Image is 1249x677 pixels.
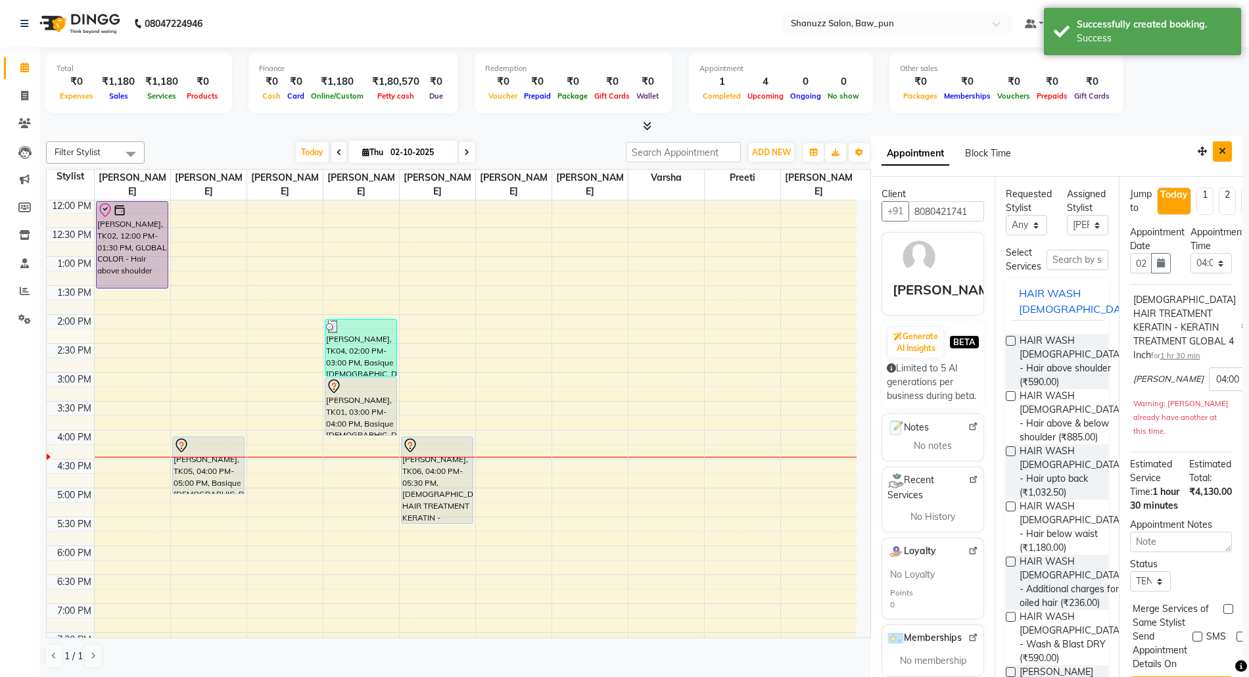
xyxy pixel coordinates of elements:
div: Status [1130,557,1171,571]
span: Estimated Total: [1189,458,1231,484]
span: Loyalty [887,544,936,560]
div: [PERSON_NAME], TK04, 02:00 PM-03:00 PM, Basique [DEMOGRAPHIC_DATA] Haircut - By Master Stylist (₹... [325,319,396,376]
div: 0 [890,599,895,611]
div: Jump to [1130,187,1152,215]
span: [PERSON_NAME] [95,170,170,200]
span: No History [910,510,955,524]
button: Generate AI Insights [888,327,943,358]
b: 08047224946 [145,5,202,42]
span: [PERSON_NAME] [247,170,323,200]
span: Upcoming [744,91,787,101]
span: Estimated Service Time: [1130,458,1172,498]
div: Redemption [485,63,662,74]
button: Close [1213,141,1232,162]
span: 1 / 1 [64,649,83,663]
span: [PERSON_NAME] [171,170,247,200]
div: 6:00 PM [55,546,94,560]
span: Due [426,91,446,101]
div: ₹0 [1033,74,1071,89]
div: 2:30 PM [55,344,94,358]
span: [PERSON_NAME] [323,170,399,200]
div: Limited to 5 AI generations per business during beta. [887,362,979,403]
span: Prepaids [1033,91,1071,101]
span: ADD NEW [752,147,791,157]
li: 1 [1196,187,1214,215]
div: ₹0 [994,74,1033,89]
div: Appointment Notes [1130,518,1232,532]
div: Success [1077,32,1231,45]
div: ₹1,180 [140,74,183,89]
div: 4:30 PM [55,459,94,473]
span: Varsha [628,170,704,186]
div: ₹0 [521,74,554,89]
span: Services [144,91,179,101]
span: Vouchers [994,91,1033,101]
div: Appointment Date [1130,225,1171,253]
input: 2025-10-02 [387,143,452,162]
div: [PERSON_NAME] [893,280,1002,300]
span: Send Appointment Details On [1133,630,1187,671]
div: Appointment [699,63,862,74]
span: Wallet [633,91,662,101]
div: 3:30 PM [55,402,94,415]
span: BETA [950,336,979,348]
div: Appointment Time [1190,225,1232,253]
span: Ongoing [787,91,824,101]
div: Assigned Stylist [1067,187,1108,215]
li: 2 [1219,187,1236,215]
div: ₹1,180 [97,74,140,89]
span: Merge Services of Same Stylist [1133,602,1218,630]
div: HAIR WASH [DEMOGRAPHIC_DATA] [1019,285,1138,317]
span: Memberships [941,91,994,101]
span: Thu [359,147,387,157]
div: ₹0 [554,74,591,89]
span: Filter Stylist [55,147,101,157]
span: [PERSON_NAME] [781,170,857,200]
span: [PERSON_NAME] [1133,373,1204,386]
button: +91 [882,201,909,222]
span: Gift Cards [1071,91,1113,101]
div: Requested Stylist [1006,187,1047,215]
div: 7:30 PM [55,633,94,647]
div: ₹0 [259,74,284,89]
span: Block Time [965,147,1011,159]
img: logo [34,5,124,42]
div: 0 [787,74,824,89]
div: [PERSON_NAME], TK01, 03:00 PM-04:00 PM, Basique [DEMOGRAPHIC_DATA] Haircut - By Senior Stylist [325,378,396,435]
div: 5:30 PM [55,517,94,531]
div: ₹0 [633,74,662,89]
div: Other sales [900,63,1113,74]
span: No notes [914,439,952,453]
span: 1 hour 30 minutes [1130,486,1179,511]
div: Successfully created booking. [1077,18,1231,32]
div: 4 [744,74,787,89]
button: HAIR WASH [DEMOGRAPHIC_DATA] [1011,281,1102,321]
div: Finance [259,63,448,74]
div: 12:30 PM [49,228,94,242]
div: Client [882,187,984,201]
span: Online/Custom [308,91,367,101]
input: Search by service name [1047,250,1108,270]
div: [DEMOGRAPHIC_DATA] HAIR TREATMENT KERATIN - KERATIN TREATMENT GLOBAL 4 Inch [1133,293,1236,362]
div: [PERSON_NAME], TK06, 04:00 PM-05:30 PM, [DEMOGRAPHIC_DATA] HAIR TREATMENT KERATIN - KERATIN TREAT... [402,437,473,523]
div: Stylist [47,170,94,183]
div: 7:00 PM [55,604,94,618]
small: Warning: [PERSON_NAME] already have another at this time. [1133,399,1229,436]
div: Today [1160,188,1188,202]
span: 1 hr 30 min [1160,351,1200,360]
div: 4:00 PM [55,431,94,444]
span: Recent Services [887,473,969,502]
div: ₹0 [900,74,941,89]
small: for [1151,351,1200,360]
span: HAIR WASH [DEMOGRAPHIC_DATA] - Hair above shoulder (₹590.00) [1020,334,1122,389]
span: No show [824,91,862,101]
div: 1:30 PM [55,286,94,300]
span: ₹4,130.00 [1189,486,1232,498]
span: Package [554,91,591,101]
div: ₹0 [284,74,308,89]
span: No Loyalty [890,568,935,582]
input: yyyy-mm-dd [1130,253,1152,273]
div: 3:00 PM [55,373,94,386]
div: ₹0 [941,74,994,89]
div: ₹1,80,570 [367,74,425,89]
